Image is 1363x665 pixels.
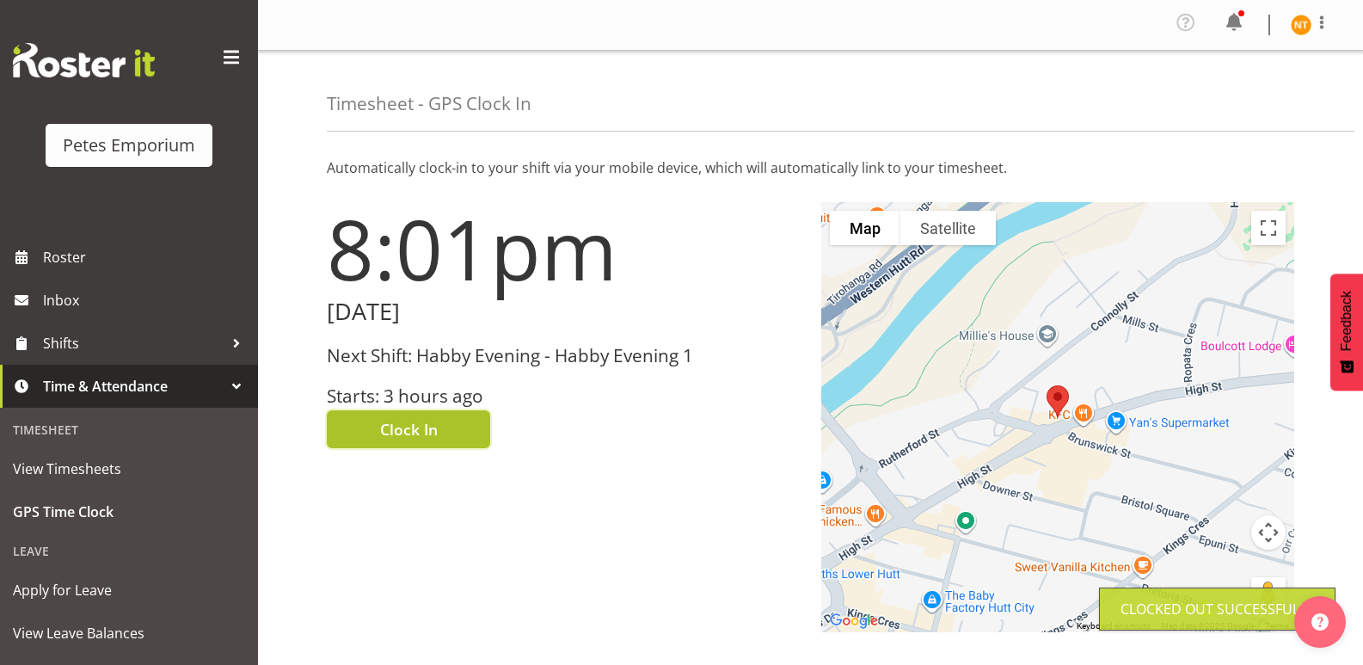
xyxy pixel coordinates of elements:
[4,490,254,533] a: GPS Time Clock
[1251,577,1286,612] button: Drag Pegman onto the map to open Street View
[1311,613,1329,631] img: help-xxl-2.png
[63,132,195,158] div: Petes Emporium
[826,610,882,632] img: Google
[327,94,531,114] h4: Timesheet - GPS Clock In
[1291,15,1311,35] img: nicole-thomson8388.jpg
[4,533,254,569] div: Leave
[900,211,996,245] button: Show satellite imagery
[1251,211,1286,245] button: Toggle fullscreen view
[1120,599,1314,619] div: Clocked out Successfully
[327,346,801,366] h3: Next Shift: Habby Evening - Habby Evening 1
[380,418,438,440] span: Clock In
[1339,291,1354,351] span: Feedback
[4,569,254,612] a: Apply for Leave
[327,202,801,295] h1: 8:01pm
[327,386,801,406] h3: Starts: 3 hours ago
[4,412,254,447] div: Timesheet
[13,43,155,77] img: Rosterit website logo
[830,211,900,245] button: Show street map
[1077,620,1151,632] button: Keyboard shortcuts
[327,410,490,448] button: Clock In
[327,299,801,325] h2: [DATE]
[13,456,245,482] span: View Timesheets
[4,612,254,655] a: View Leave Balances
[43,244,249,270] span: Roster
[1251,515,1286,550] button: Map camera controls
[13,620,245,646] span: View Leave Balances
[13,499,245,525] span: GPS Time Clock
[327,157,1294,178] p: Automatically clock-in to your shift via your mobile device, which will automatically link to you...
[1330,274,1363,391] button: Feedback - Show survey
[4,447,254,490] a: View Timesheets
[43,330,224,356] span: Shifts
[43,287,249,313] span: Inbox
[13,577,245,603] span: Apply for Leave
[826,610,882,632] a: Open this area in Google Maps (opens a new window)
[43,373,224,399] span: Time & Attendance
